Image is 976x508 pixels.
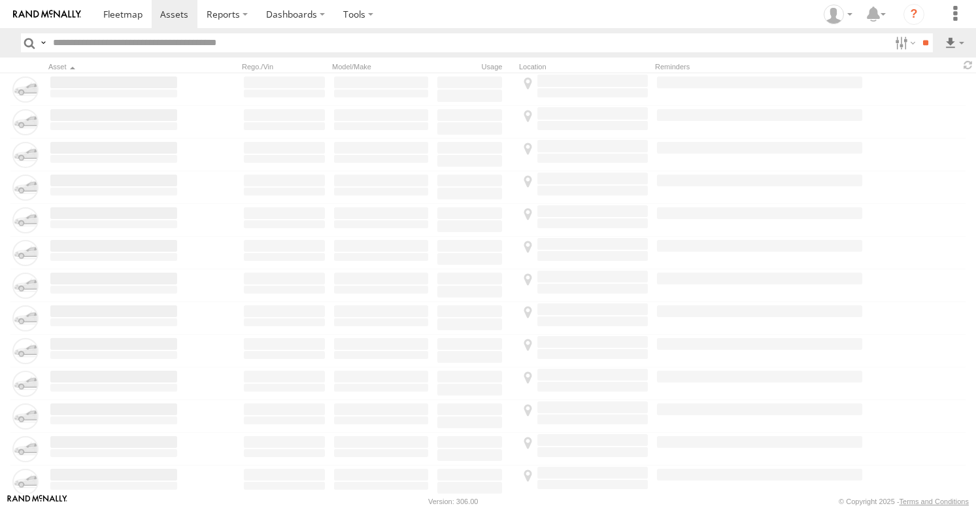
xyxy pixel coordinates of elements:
span: Refresh [960,59,976,71]
div: Click to Sort [48,62,179,71]
div: Version: 306.00 [428,498,478,505]
a: Terms and Conditions [900,498,969,505]
div: Rego./Vin [242,62,327,71]
img: rand-logo.svg [13,10,81,19]
div: Reminders [655,62,813,71]
i: ? [903,4,924,25]
label: Search Filter Options [890,33,918,52]
label: Search Query [38,33,48,52]
label: Export results as... [943,33,966,52]
div: Zeyd Karahasanoglu [819,5,857,24]
div: Location [519,62,650,71]
div: Usage [435,62,514,71]
div: © Copyright 2025 - [839,498,969,505]
a: Visit our Website [7,495,67,508]
div: Model/Make [332,62,430,71]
